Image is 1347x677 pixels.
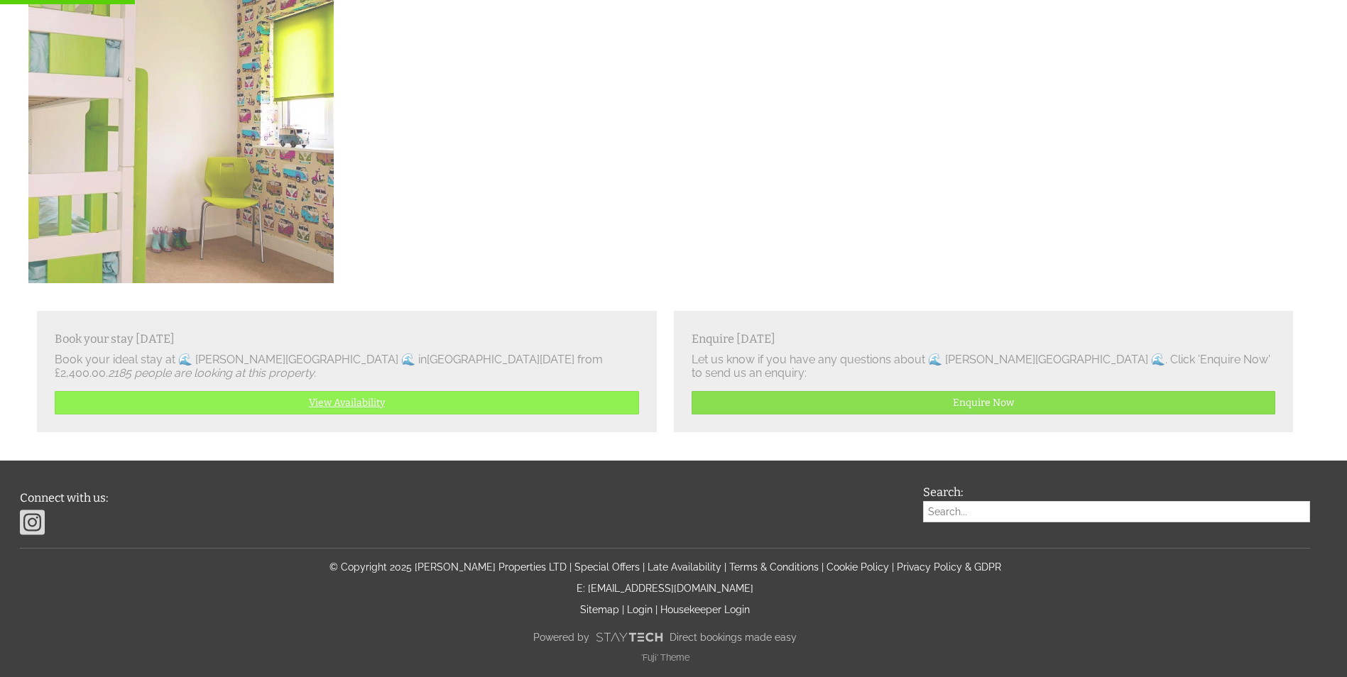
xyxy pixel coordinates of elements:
[692,391,1276,414] a: Enquire Now
[574,561,640,573] a: Special Offers
[20,491,898,505] h3: Connect with us:
[329,561,567,573] a: © Copyright 2025 [PERSON_NAME] Properties LTD
[580,604,619,615] a: Sitemap
[729,561,819,573] a: Terms & Conditions
[55,353,639,380] p: Book your ideal stay at 🌊 [PERSON_NAME][GEOGRAPHIC_DATA] 🌊 in [DATE] from £2,400.00.
[595,629,663,646] img: scrumpy.png
[577,583,753,594] a: E: [EMAIL_ADDRESS][DOMAIN_NAME]
[923,485,1310,499] h3: Search:
[923,501,1310,522] input: Search...
[55,391,639,414] a: View Availability
[627,604,653,615] a: Login
[892,561,894,573] span: |
[648,561,721,573] a: Late Availability
[622,604,624,615] span: |
[55,332,639,346] h3: Book your stay [DATE]
[569,561,572,573] span: |
[827,561,889,573] a: Cookie Policy
[692,353,1276,380] p: Let us know if you have any questions about 🌊 [PERSON_NAME][GEOGRAPHIC_DATA] 🌊. Click 'Enquire No...
[427,353,540,366] a: [GEOGRAPHIC_DATA]
[20,652,1310,663] p: 'Fuji' Theme
[20,508,45,536] img: Instagram
[822,561,824,573] span: |
[724,561,726,573] span: |
[655,604,658,615] span: |
[897,561,1001,573] a: Privacy Policy & GDPR
[643,561,645,573] span: |
[660,604,750,615] a: Housekeeper Login
[692,332,1276,346] h3: Enquire [DATE]
[20,625,1310,649] a: Powered byDirect bookings made easy
[108,366,316,380] i: 2185 people are looking at this property.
